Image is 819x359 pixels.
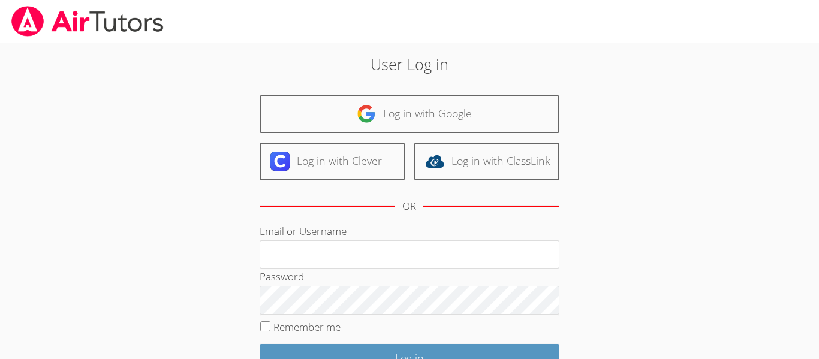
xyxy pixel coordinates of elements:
img: google-logo-50288ca7cdecda66e5e0955fdab243c47b7ad437acaf1139b6f446037453330a.svg [357,104,376,123]
h2: User Log in [188,53,631,76]
a: Log in with ClassLink [414,143,559,180]
a: Log in with Google [260,95,559,133]
img: clever-logo-6eab21bc6e7a338710f1a6ff85c0baf02591cd810cc4098c63d3a4b26e2feb20.svg [270,152,290,171]
img: airtutors_banner-c4298cdbf04f3fff15de1276eac7730deb9818008684d7c2e4769d2f7ddbe033.png [10,6,165,37]
img: classlink-logo-d6bb404cc1216ec64c9a2012d9dc4662098be43eaf13dc465df04b49fa7ab582.svg [425,152,444,171]
label: Remember me [273,320,341,334]
a: Log in with Clever [260,143,405,180]
label: Password [260,270,304,283]
div: OR [402,198,416,215]
label: Email or Username [260,224,347,238]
